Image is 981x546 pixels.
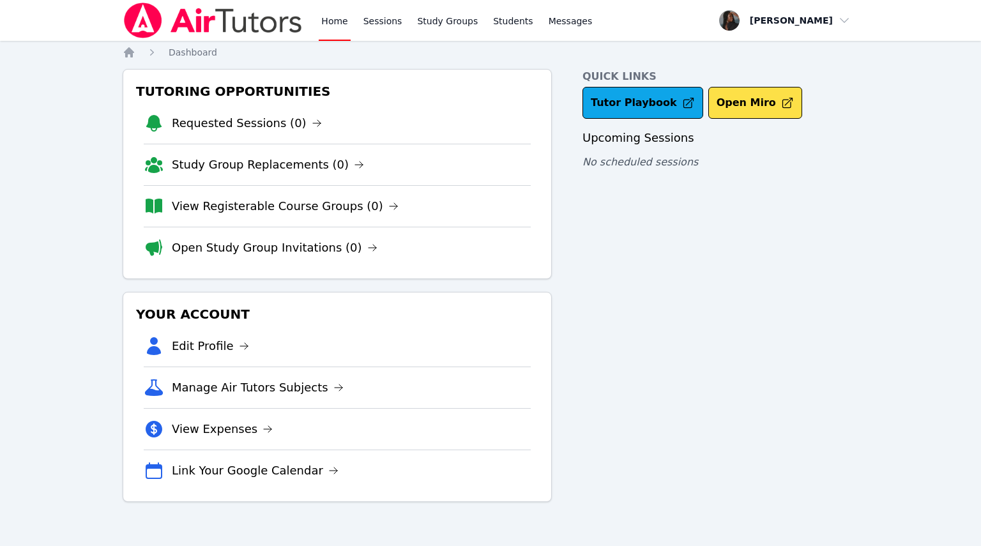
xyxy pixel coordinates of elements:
[169,47,217,57] span: Dashboard
[172,114,322,132] a: Requested Sessions (0)
[172,462,338,480] a: Link Your Google Calendar
[172,379,344,397] a: Manage Air Tutors Subjects
[172,420,273,438] a: View Expenses
[549,15,593,27] span: Messages
[172,337,249,355] a: Edit Profile
[133,303,541,326] h3: Your Account
[123,46,858,59] nav: Breadcrumb
[172,197,399,215] a: View Registerable Course Groups (0)
[123,3,303,38] img: Air Tutors
[169,46,217,59] a: Dashboard
[582,156,698,168] span: No scheduled sessions
[582,69,858,84] h4: Quick Links
[133,80,541,103] h3: Tutoring Opportunities
[708,87,802,119] button: Open Miro
[172,239,377,257] a: Open Study Group Invitations (0)
[582,129,858,147] h3: Upcoming Sessions
[172,156,364,174] a: Study Group Replacements (0)
[582,87,703,119] a: Tutor Playbook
